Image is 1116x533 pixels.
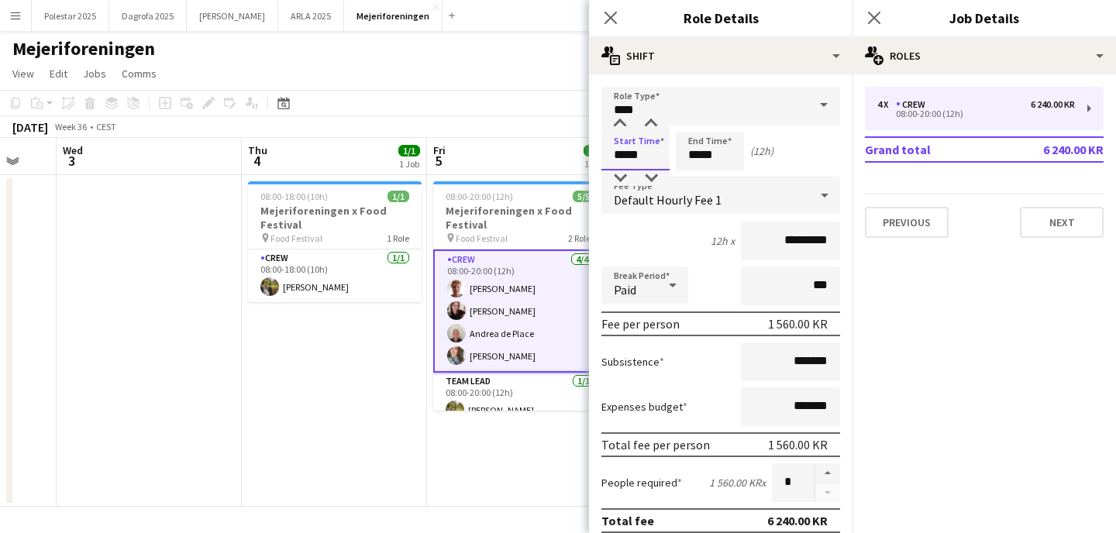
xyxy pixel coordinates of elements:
span: Edit [50,67,67,81]
app-card-role: Crew4/408:00-20:00 (12h)[PERSON_NAME][PERSON_NAME]Andrea de Place[PERSON_NAME] [433,249,607,373]
span: Paid [614,282,636,297]
div: [DATE] [12,119,48,135]
label: People required [601,476,682,490]
div: CEST [96,121,116,132]
span: 08:00-18:00 (10h) [260,191,328,202]
span: Week 36 [51,121,90,132]
app-card-role: Team Lead1/108:00-20:00 (12h)[PERSON_NAME] [433,373,607,425]
div: Shift [589,37,852,74]
button: ARLA 2025 [278,1,344,31]
label: Expenses budget [601,400,687,414]
app-job-card: 08:00-20:00 (12h)5/5Mejeriforeningen x Food Festival Food Festival2 RolesCrew4/408:00-20:00 (12h)... [433,181,607,411]
span: Default Hourly Fee 1 [614,192,722,208]
span: View [12,67,34,81]
span: 08:00-20:00 (12h) [446,191,513,202]
a: Edit [43,64,74,84]
button: Next [1020,207,1104,238]
span: 1 Role [387,232,409,244]
a: Jobs [77,64,112,84]
div: 1 560.00 KR [768,437,828,452]
h3: Mejeriforeningen x Food Festival [433,204,607,232]
div: 08:00-20:00 (12h) [877,110,1075,118]
span: Fri [433,143,446,157]
button: [PERSON_NAME] [187,1,278,31]
div: Total fee [601,513,654,528]
label: Subsistence [601,355,664,369]
div: 1 Job [584,158,604,170]
div: Total fee per person [601,437,710,452]
span: 3 [60,152,83,170]
span: 5/5 [584,145,605,156]
h1: Mejeriforeningen [12,37,155,60]
span: 5/5 [573,191,594,202]
div: Roles [852,37,1116,74]
a: View [6,64,40,84]
span: 2 Roles [568,232,594,244]
span: 4 [246,152,267,170]
span: 1/1 [398,145,420,156]
button: Previous [865,207,949,238]
span: Thu [248,143,267,157]
h3: Job Details [852,8,1116,28]
span: Comms [122,67,157,81]
span: Jobs [83,67,106,81]
div: 6 240.00 KR [767,513,828,528]
td: 6 240.00 KR [1006,137,1104,162]
div: Crew [896,99,932,110]
div: 1 560.00 KR x [709,476,766,490]
a: Comms [115,64,163,84]
span: 5 [431,152,446,170]
h3: Role Details [589,8,852,28]
span: Food Festival [270,232,322,244]
div: 4 x [877,99,896,110]
button: Dagrofa 2025 [109,1,187,31]
app-card-role: Crew1/108:00-18:00 (10h)[PERSON_NAME] [248,249,422,302]
app-job-card: 08:00-18:00 (10h)1/1Mejeriforeningen x Food Festival Food Festival1 RoleCrew1/108:00-18:00 (10h)[... [248,181,422,302]
div: 6 240.00 KR [1031,99,1075,110]
button: Increase [815,463,840,483]
div: 12h x [711,234,735,248]
h3: Mejeriforeningen x Food Festival [248,204,422,232]
td: Grand total [865,137,1006,162]
button: Polestar 2025 [32,1,109,31]
span: Wed [63,143,83,157]
div: 1 Job [399,158,419,170]
div: Fee per person [601,316,680,332]
div: 1 560.00 KR [768,316,828,332]
button: Mejeriforeningen [344,1,443,31]
span: Food Festival [456,232,508,244]
div: (12h) [750,144,773,158]
span: 1/1 [387,191,409,202]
